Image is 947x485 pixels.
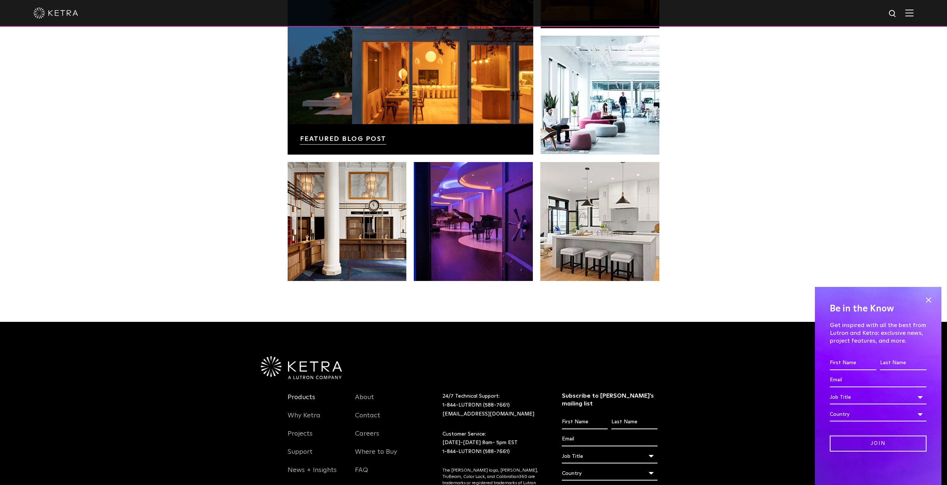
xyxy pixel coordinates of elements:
a: Why Ketra [288,411,320,429]
input: First Name [562,415,608,429]
div: Country [562,466,658,481]
img: ketra-logo-2019-white [33,7,78,19]
div: Navigation Menu [288,392,344,483]
a: Support [288,448,313,465]
a: 1-844-LUTRON1 (588-7661) [442,449,510,454]
input: Join [830,436,927,452]
img: Ketra-aLutronCo_White_RGB [261,356,342,379]
div: Job Title [562,449,658,463]
a: Careers [355,430,379,447]
img: Hamburger%20Nav.svg [905,9,914,16]
div: Job Title [830,390,927,404]
h3: Subscribe to [PERSON_NAME]’s mailing list [562,392,658,408]
input: Last Name [880,356,927,370]
p: 24/7 Technical Support: [442,392,543,418]
div: Country [830,407,927,421]
h4: Be in the Know [830,302,927,316]
input: Email [830,373,927,387]
a: Contact [355,411,380,429]
input: Email [562,432,658,446]
a: 1-844-LUTRON1 (588-7661) [442,402,510,408]
p: Customer Service: [DATE]-[DATE] 8am- 5pm EST [442,430,543,456]
a: Where to Buy [355,448,397,465]
input: First Name [830,356,876,370]
a: Products [288,393,315,410]
a: Projects [288,430,313,447]
input: Last Name [611,415,657,429]
img: search icon [888,9,898,19]
a: [EMAIL_ADDRESS][DOMAIN_NAME] [442,411,534,417]
a: FAQ [355,466,368,483]
a: News + Insights [288,466,337,483]
div: Navigation Menu [355,392,412,483]
a: About [355,393,374,410]
p: Get inspired with all the best from Lutron and Ketra: exclusive news, project features, and more. [830,321,927,345]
